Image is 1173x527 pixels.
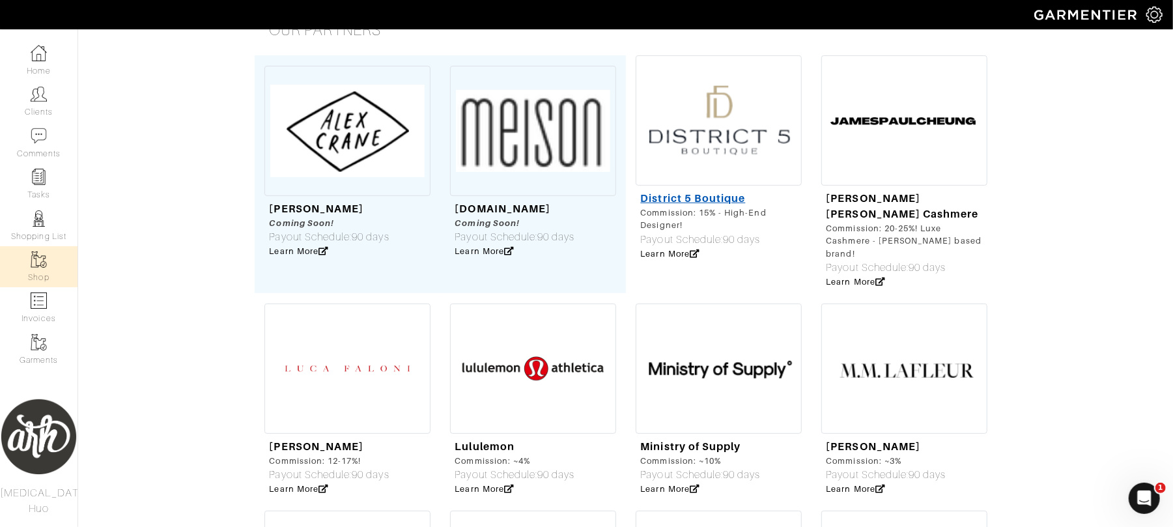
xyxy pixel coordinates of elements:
a: District 5 Boutique [641,192,746,205]
span: 90 days [352,231,389,243]
span: 90 days [723,469,760,481]
img: Screenshot%202023-06-02%20at%201.40.48%20PM.png [450,66,616,196]
img: comment-icon-a0a6a9ef722e966f86d9cbdc48e553b5cf19dbc54f86b18d962a5391bc8f6eb6.png [31,128,47,144]
a: Learn More [455,246,515,256]
a: Learn More [455,484,515,494]
img: garments-icon-b7da505a4dc4fd61783c78ac3ca0ef83fa9d6f193b1c9dc38574b1d14d53ca28.png [31,334,47,350]
a: Learn More [270,484,329,494]
a: Learn More [827,484,886,494]
div: Payout Schedule: [641,467,761,483]
div: Coming Soon! [270,217,389,229]
div: Commission: ~10% [641,455,761,467]
img: Screen%20Shot%202021-06-21%20at%204.51.02%20PM.png [636,304,802,434]
div: Commission: ~3% [827,455,946,467]
div: Payout Schedule: [455,467,575,483]
a: Learn More [641,249,700,259]
div: Commission: 15% - High-End Designer! [641,207,797,231]
img: clients-icon-6bae9207a08558b7cb47a8932f037763ab4055f8c8b6bfacd5dc20c3e0201464.png [31,86,47,102]
img: lululemon-logo-png-transparent.png [450,304,616,434]
img: Screen%20Shot%202021-06-21%20at%203.34.10%20PM.png [821,304,987,434]
span: 90 days [352,469,389,481]
img: reminder-icon-8004d30b9f0a5d33ae49ab947aed9ed385cf756f9e5892f1edd6e32f2345188e.png [31,169,47,185]
img: stylists-icon-eb353228a002819b7ec25b43dbf5f0378dd9e0616d9560372ff212230b889e62.png [31,210,47,227]
img: gear-icon-white-bd11855cb880d31180b6d7d6211b90ccbf57a29d726f0c71d8c61bd08dd39cc2.png [1146,7,1163,23]
a: [PERSON_NAME] [270,203,364,215]
span: 90 days [537,469,574,481]
span: 1 [1155,483,1166,493]
img: dashboard-icon-dbcd8f5a0b271acd01030246c82b418ddd0df26cd7fceb0bd07c9910d44c42f6.png [31,45,47,61]
div: Payout Schedule: [455,229,575,245]
span: 90 days [723,234,760,246]
a: [DOMAIN_NAME] [455,203,551,215]
img: garmentier-logo-header-white-b43fb05a5012e4ada735d5af1a66efaba907eab6374d6393d1fbf88cb4ef424d.png [1028,3,1146,26]
span: Our Partners [270,21,382,38]
div: Payout Schedule: [270,467,389,483]
a: [PERSON_NAME] [270,440,364,453]
a: Learn More [827,277,886,287]
span: 90 days [537,231,574,243]
a: Lululemon [455,440,515,453]
span: 90 days [909,262,946,274]
img: garments-icon-b7da505a4dc4fd61783c78ac3ca0ef83fa9d6f193b1c9dc38574b1d14d53ca28.png [31,251,47,268]
div: Payout Schedule: [641,232,797,248]
div: Coming Soon! [455,217,575,229]
div: Payout Schedule: [827,260,982,276]
img: Screenshot%202023-06-30%20at%202.11.00%20PM.png [821,55,987,186]
a: [PERSON_NAME] [PERSON_NAME] Cashmere [827,192,979,220]
a: Learn More [641,484,700,494]
iframe: Intercom live chat [1129,483,1160,514]
span: 90 days [909,469,946,481]
div: Commission: 12-17%! [270,455,389,467]
a: Learn More [270,246,329,256]
div: Commission: ~4% [455,455,575,467]
div: Payout Schedule: [270,229,389,245]
img: Screenshot%202023-08-02%20at%2011.13.10%20AM.png [636,55,802,186]
a: Ministry of Supply [641,440,741,453]
img: luca%20faloni%20logo.png [264,304,431,434]
a: [PERSON_NAME] [827,440,921,453]
img: Screen%20Shot%202023-05-23%20at%208.25.52%20AM.png [264,66,431,196]
div: Commission: 20-25%! Luxe Cashmere - [PERSON_NAME] based brand! [827,222,982,260]
img: orders-icon-0abe47150d42831381b5fb84f609e132dff9fe21cb692f30cb5eec754e2cba89.png [31,292,47,309]
div: Payout Schedule: [827,467,946,483]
